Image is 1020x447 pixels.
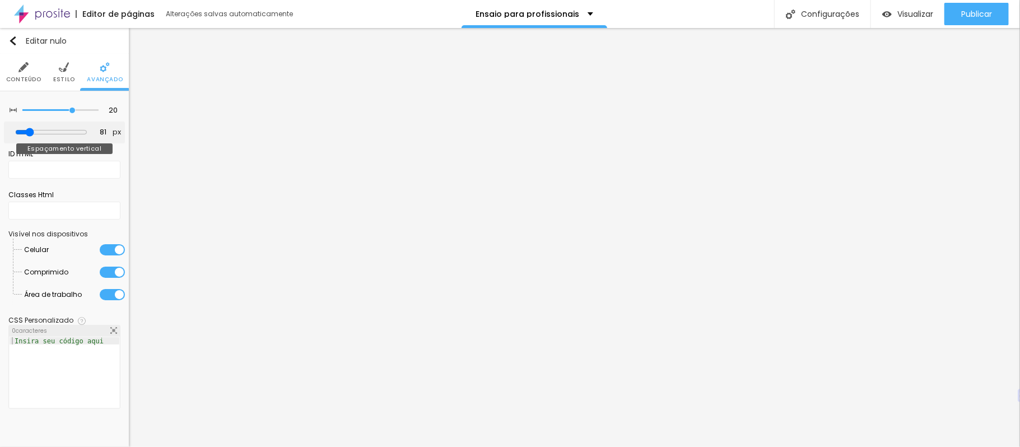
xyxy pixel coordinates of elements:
[25,290,82,299] font: Área de trabalho
[8,315,73,325] font: CSS Personalizado
[109,128,124,137] button: px
[961,8,992,20] font: Publicar
[12,327,16,335] font: 0
[166,11,295,17] div: Alterações salvas automaticamente
[25,267,69,277] font: Comprimido
[25,245,49,254] font: Celular
[87,75,123,83] font: Avançado
[129,28,1020,447] iframe: Editor
[26,35,67,46] font: Editar nulo
[10,106,17,114] img: Ícone
[82,8,155,20] font: Editor de páginas
[18,62,29,72] img: Ícone
[476,8,579,20] font: Ensaio para profissionais
[59,62,69,72] img: Ícone
[882,10,892,19] img: view-1.svg
[100,62,110,72] img: Ícone
[110,327,117,334] img: Ícone
[8,149,33,159] font: ID HTML
[53,75,75,83] font: Estilo
[16,327,47,335] font: caracteres
[78,317,86,325] img: Ícone
[871,3,944,25] button: Visualizar
[6,75,41,83] font: Conteúdo
[8,36,17,45] img: Ícone
[15,337,104,345] font: Insira seu código aqui
[113,127,121,137] font: px
[801,8,859,20] font: Configurações
[786,10,795,19] img: Ícone
[897,8,933,20] font: Visualizar
[944,3,1009,25] button: Publicar
[8,229,88,239] font: Visível nos dispositivos
[8,190,54,199] font: Classes Html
